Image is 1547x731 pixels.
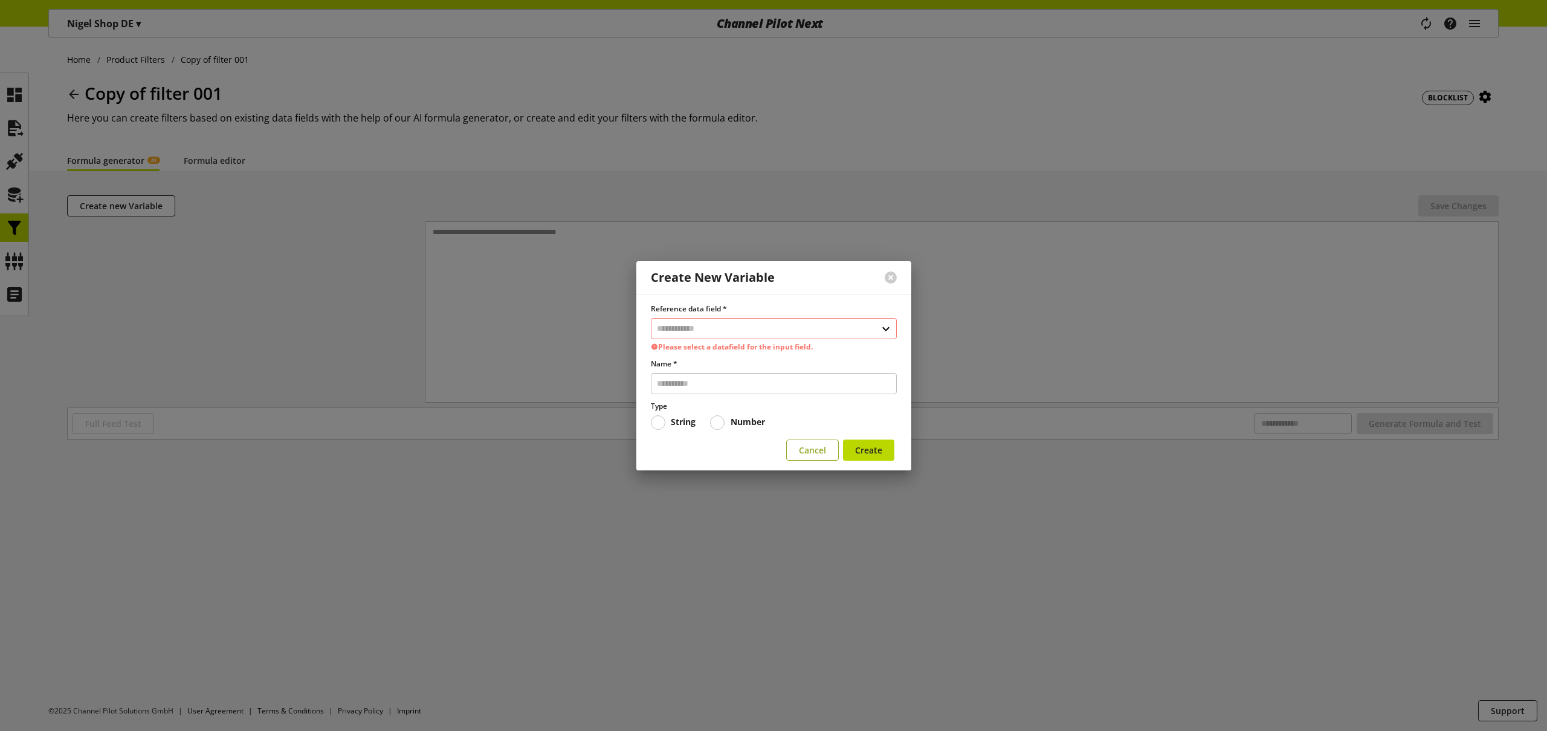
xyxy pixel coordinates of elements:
[731,416,765,427] b: Number
[799,444,826,456] span: Cancel
[855,444,882,456] span: Create
[651,304,897,314] label: Reference data field *
[651,271,775,285] div: Create New Variable
[651,401,897,412] label: Type
[786,440,839,461] button: Cancel
[843,440,894,461] button: Create
[651,342,897,353] p: Please select a datafield for the input field.
[651,359,677,369] span: Name *
[671,416,696,427] b: String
